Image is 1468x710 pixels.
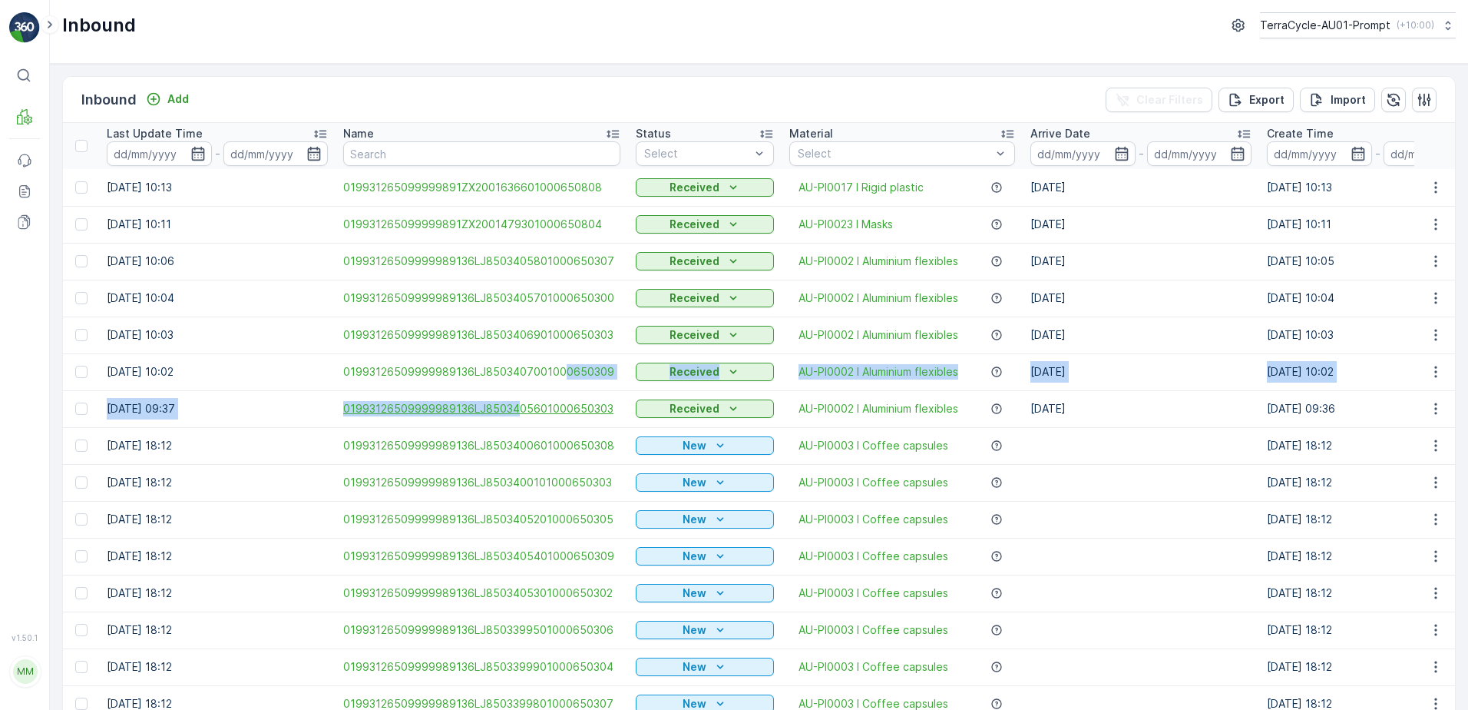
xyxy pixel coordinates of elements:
a: 01993126509999989136LJ8503405701000650300 [343,290,620,306]
td: [DATE] 10:04 [99,280,336,317]
td: [DATE] 10:13 [99,169,336,206]
a: 01993126509999989136LJ8503399501000650306 [343,622,620,638]
p: 01993126509999989136LJ8502953201000650300 [571,13,894,32]
p: - [215,144,220,163]
div: Toggle Row Selected [75,476,88,489]
div: Toggle Row Selected [75,181,88,194]
p: Status [636,126,671,141]
p: New [683,586,706,601]
p: Received [670,364,719,380]
span: First Weight : [13,303,87,316]
td: [DATE] [1023,169,1259,206]
p: Inbound [81,89,137,111]
p: Add [167,91,189,107]
td: [DATE] 18:12 [99,427,336,464]
button: Received [636,252,774,270]
td: [DATE] 10:03 [99,317,336,353]
input: dd/mm/yyyy [1147,141,1252,166]
p: Material [789,126,833,141]
td: [DATE] 18:12 [99,575,336,612]
p: Arrive Date [1030,126,1090,141]
div: Toggle Row Selected [75,550,88,562]
td: [DATE] 10:06 [99,243,336,280]
span: AU-PI0003 I Coffee capsules [798,659,948,675]
div: Toggle Row Selected [75,255,88,267]
a: AU-PI0002 I Aluminium flexibles [798,364,958,380]
td: [DATE] [1023,317,1259,353]
a: 01993126509999989136LJ8503405201000650305 [343,512,620,527]
td: [DATE] [1023,390,1259,427]
span: Net Amount : [13,353,85,367]
td: [DATE] 09:37 [99,390,336,427]
input: dd/mm/yyyy [223,141,329,166]
td: [DATE] 18:12 [99,501,336,538]
span: Material Type : [13,328,94,341]
span: 01993126509999989136LJ8503405601000650303 [343,401,620,416]
p: Name [343,126,374,141]
span: 0.56 kg [87,303,126,316]
button: New [636,510,774,529]
td: [DATE] 10:02 [99,353,336,390]
a: AU-PI0003 I Coffee capsules [798,475,948,490]
span: AU-PI0023 I Masks [798,217,893,232]
p: - [1139,144,1144,163]
span: 0 kg [86,379,109,392]
a: 01993126509999989136LJ8503405301000650302 [343,586,620,601]
p: New [683,512,706,527]
td: [DATE] [1023,243,1259,280]
button: Export [1218,88,1294,112]
a: AU-PI0003 I Coffee capsules [798,549,948,564]
div: Toggle Row Selected [75,440,88,452]
input: dd/mm/yyyy [1267,141,1372,166]
p: TerraCycle-AU01-Prompt [1260,18,1390,33]
span: AU-PI0003 I Coffee capsules [798,438,948,453]
a: 01993126509999989136LJ8503405801000650307 [343,254,620,269]
span: 01993126509999989136LJ8503406901000650303 [343,327,620,343]
a: AU-PI0002 I Aluminium flexibles [798,254,958,269]
div: Toggle Row Selected [75,292,88,304]
a: AU-PI0003 I Coffee capsules [798,622,948,638]
div: Toggle Row Selected [75,587,88,599]
span: 01993126509999989136LJ8503400601000650308 [343,438,620,453]
a: AU-PI0003 I Coffee capsules [798,512,948,527]
button: Received [636,400,774,418]
span: AU-PI0007 I Razors [94,328,198,341]
div: Toggle Row Selected [75,366,88,378]
a: AU-PI0003 I Coffee capsules [798,586,948,601]
p: Received [670,290,719,306]
input: dd/mm/yyyy [1030,141,1136,166]
p: Received [670,254,719,269]
input: dd/mm/yyyy [107,141,212,166]
span: Last Weight : [13,379,86,392]
a: 01993126509999989136LJ8503399901000650304 [343,659,620,675]
button: Received [636,178,774,197]
span: 01993126509999989136LJ8503407001000650309 [343,364,620,380]
a: AU-PI0002 I Aluminium flexibles [798,401,958,416]
button: Received [636,289,774,307]
p: Received [670,327,719,343]
a: 01993126509999989136LJ8503400101000650303 [343,475,620,490]
button: New [636,547,774,566]
p: Inbound [62,13,136,38]
p: Select [644,146,750,161]
button: Add [140,90,195,108]
a: 01993126509999989136LJ8503405401000650309 [343,549,620,564]
button: New [636,621,774,639]
a: 019931265099999891ZX2001479301000650804 [343,217,620,232]
td: [DATE] [1023,206,1259,243]
div: Toggle Row Selected [75,513,88,526]
p: Received [670,401,719,416]
button: New [636,658,774,676]
span: Name : [13,252,51,265]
